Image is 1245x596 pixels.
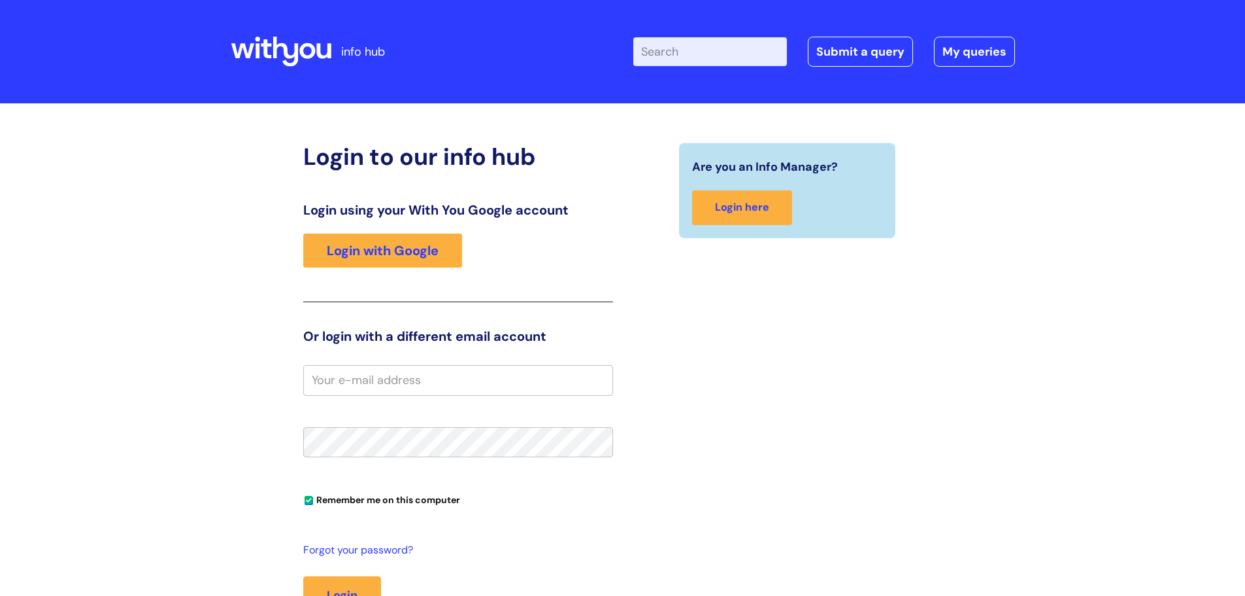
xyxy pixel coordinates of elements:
a: Login with Google [303,234,462,268]
input: Search [633,37,787,66]
div: You can uncheck this option if you're logging in from a shared device [303,489,613,510]
span: Are you an Info Manager? [692,156,838,177]
a: My queries [934,37,1015,67]
input: Your e-mail address [303,365,613,395]
a: Submit a query [808,37,913,67]
input: Remember me on this computer [305,497,313,505]
p: info hub [341,41,385,62]
a: Forgot your password? [303,541,606,560]
h3: Or login with a different email account [303,328,613,344]
label: Remember me on this computer [303,491,460,506]
a: Login here [692,190,792,225]
h2: Login to our info hub [303,143,613,171]
h3: Login using your With You Google account [303,202,613,218]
